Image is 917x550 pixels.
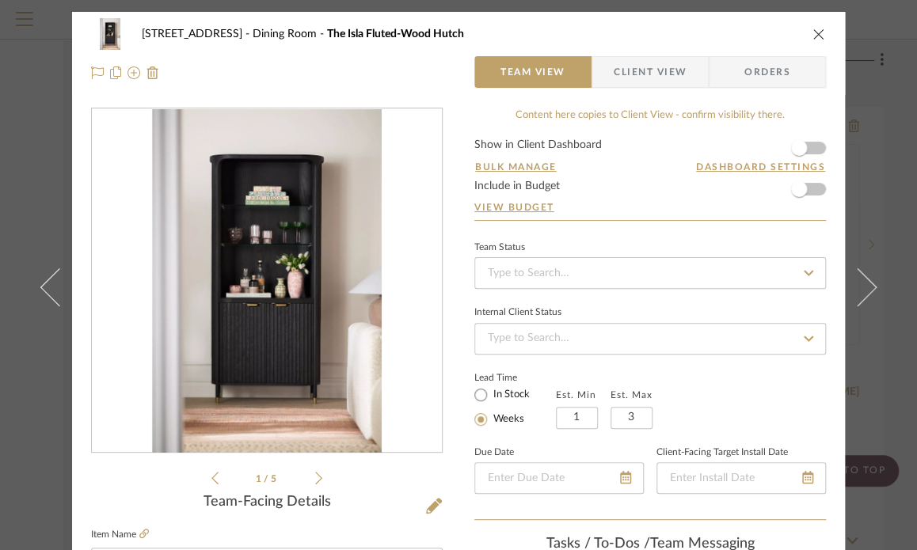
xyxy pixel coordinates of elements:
input: Type to Search… [474,257,826,289]
div: Team Status [474,244,525,252]
div: Team-Facing Details [91,494,443,511]
div: Content here copies to Client View - confirm visibility there. [474,108,826,123]
mat-radio-group: Select item type [474,385,556,429]
img: c64b1c21-800b-4d1f-92fa-cc9ce3b14270_436x436.jpg [152,109,381,453]
input: Enter Due Date [474,462,644,494]
span: The Isla Fluted-Wood Hutch [327,28,464,40]
a: View Budget [474,201,826,214]
span: Team View [500,56,565,88]
img: Remove from project [146,66,159,79]
label: In Stock [490,388,530,402]
button: close [812,27,826,41]
span: 1 [256,474,264,484]
label: Weeks [490,412,524,427]
span: Client View [614,56,687,88]
label: Lead Time [474,370,556,385]
span: [STREET_ADDRESS] [142,28,253,40]
span: 5 [271,474,279,484]
button: Bulk Manage [474,160,557,174]
span: Dining Room [253,28,327,40]
label: Est. Min [556,389,596,400]
span: Orders [727,56,808,88]
label: Est. Max [611,389,653,400]
label: Client-Facing Target Install Date [656,449,788,457]
span: / [264,474,271,484]
div: Internal Client Status [474,309,561,317]
label: Due Date [474,449,514,457]
button: Dashboard Settings [695,160,826,174]
label: Item Name [91,528,149,541]
input: Enter Install Date [656,462,826,494]
input: Type to Search… [474,323,826,355]
div: 0 [92,109,442,453]
img: c64b1c21-800b-4d1f-92fa-cc9ce3b14270_48x40.jpg [91,18,129,50]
